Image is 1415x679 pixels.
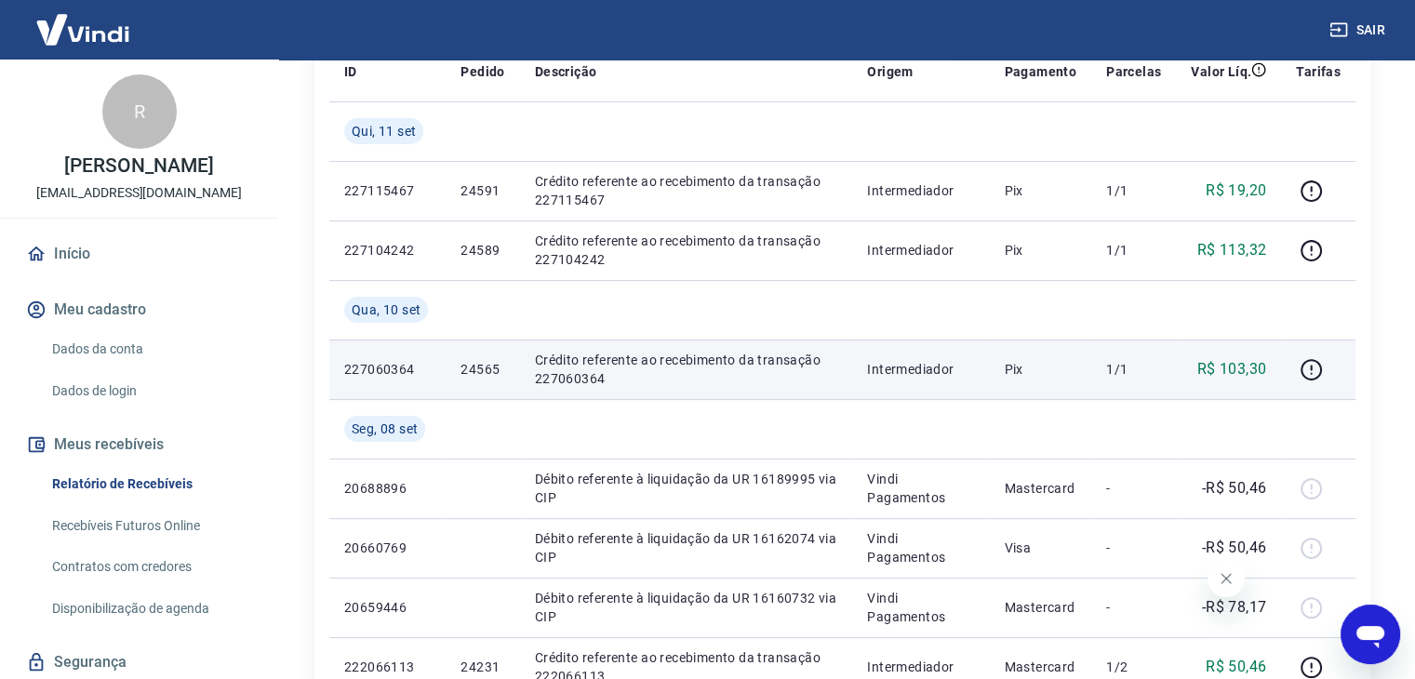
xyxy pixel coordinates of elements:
[344,479,431,498] p: 20688896
[344,181,431,200] p: 227115467
[1004,241,1076,260] p: Pix
[45,372,256,410] a: Dados de login
[1202,477,1267,499] p: -R$ 50,46
[344,360,431,379] p: 227060364
[1202,537,1267,559] p: -R$ 50,46
[22,424,256,465] button: Meus recebíveis
[22,1,143,58] img: Vindi
[535,232,838,269] p: Crédito referente ao recebimento da transação 227104242
[1208,560,1245,597] iframe: Fechar mensagem
[1106,539,1161,557] p: -
[102,74,177,149] div: R
[535,470,838,507] p: Débito referente à liquidação da UR 16189995 via CIP
[344,658,431,676] p: 222066113
[867,589,974,626] p: Vindi Pagamentos
[1206,656,1266,678] p: R$ 50,46
[535,172,838,209] p: Crédito referente ao recebimento da transação 227115467
[1106,62,1161,81] p: Parcelas
[1106,658,1161,676] p: 1/2
[1202,596,1267,619] p: -R$ 78,17
[867,529,974,566] p: Vindi Pagamentos
[1106,241,1161,260] p: 1/1
[535,529,838,566] p: Débito referente à liquidação da UR 16162074 via CIP
[867,470,974,507] p: Vindi Pagamentos
[867,62,913,81] p: Origem
[1206,180,1266,202] p: R$ 19,20
[1004,181,1076,200] p: Pix
[22,289,256,330] button: Meu cadastro
[1004,62,1076,81] p: Pagamento
[867,241,974,260] p: Intermediador
[1106,181,1161,200] p: 1/1
[1004,539,1076,557] p: Visa
[22,233,256,274] a: Início
[461,360,504,379] p: 24565
[45,330,256,368] a: Dados da conta
[1004,658,1076,676] p: Mastercard
[461,62,504,81] p: Pedido
[344,539,431,557] p: 20660769
[1004,598,1076,617] p: Mastercard
[867,658,974,676] p: Intermediador
[1341,605,1400,664] iframe: Botão para abrir a janela de mensagens
[1106,598,1161,617] p: -
[1004,360,1076,379] p: Pix
[344,241,431,260] p: 227104242
[1004,479,1076,498] p: Mastercard
[344,62,357,81] p: ID
[1197,358,1267,380] p: R$ 103,30
[461,241,504,260] p: 24589
[1106,479,1161,498] p: -
[461,658,504,676] p: 24231
[64,156,213,176] p: [PERSON_NAME]
[36,183,242,203] p: [EMAIL_ADDRESS][DOMAIN_NAME]
[11,13,156,28] span: Olá! Precisa de ajuda?
[1106,360,1161,379] p: 1/1
[344,598,431,617] p: 20659446
[352,122,416,140] span: Qui, 11 set
[352,300,420,319] span: Qua, 10 set
[45,507,256,545] a: Recebíveis Futuros Online
[535,62,597,81] p: Descrição
[867,360,974,379] p: Intermediador
[45,465,256,503] a: Relatório de Recebíveis
[867,181,974,200] p: Intermediador
[461,181,504,200] p: 24591
[1191,62,1251,81] p: Valor Líq.
[535,589,838,626] p: Débito referente à liquidação da UR 16160732 via CIP
[45,590,256,628] a: Disponibilização de agenda
[352,419,418,438] span: Seg, 08 set
[45,548,256,586] a: Contratos com credores
[1197,239,1267,261] p: R$ 113,32
[535,351,838,388] p: Crédito referente ao recebimento da transação 227060364
[1326,13,1393,47] button: Sair
[1296,62,1341,81] p: Tarifas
